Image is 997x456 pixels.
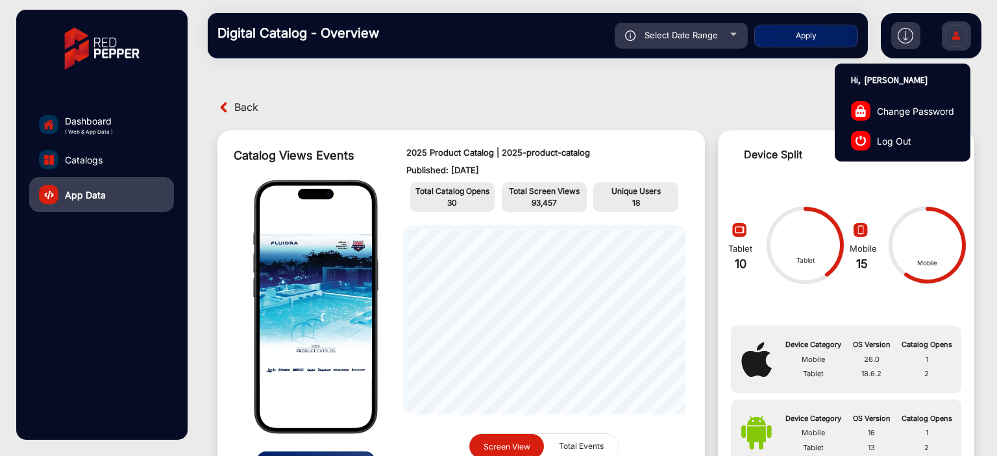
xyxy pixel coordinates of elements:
[779,411,848,426] th: Device Category
[779,337,848,352] th: Device Category
[895,440,958,455] td: 2
[234,97,258,117] span: Back
[65,114,113,128] span: Dashboard
[632,198,640,208] span: 18
[942,15,970,60] img: Sign%20Up.svg
[848,352,896,367] td: 26.0
[848,366,896,381] td: 18.6.2
[597,186,675,197] p: Unique Users
[848,440,896,455] td: 13
[55,16,149,81] img: vmg-logo
[645,30,718,40] span: Select Date Range
[217,101,231,114] img: back arrow
[505,186,584,197] p: Total Screen Views
[406,164,682,177] p: Published: [DATE]
[779,440,848,455] td: Tablet
[234,147,380,164] div: Catalog Views Events
[835,69,970,91] p: Hi, [PERSON_NAME]
[44,190,54,200] img: catalog
[848,411,896,426] th: OS Version
[728,243,752,254] span: Tablet
[855,136,866,146] img: log-out
[625,30,636,41] img: icon
[877,104,954,117] span: Change Password
[779,426,848,440] td: Mobile
[779,352,848,367] td: Mobile
[887,258,968,268] div: Mobile
[895,352,958,367] td: 1
[65,153,103,167] span: Catalogs
[895,366,958,381] td: 2
[447,198,457,208] span: 30
[29,177,174,212] a: App Data
[65,128,113,136] span: ( Web & App Data )
[195,71,971,84] div: ([DATE] - [DATE])
[779,366,848,381] td: Tablet
[898,28,913,43] img: h2download.svg
[744,147,987,162] div: Device Split
[895,337,958,352] th: Catalog Opens
[237,177,395,437] img: mobile-frame.png
[29,142,174,177] a: Catalogs
[43,119,55,130] img: home
[855,104,866,116] img: change-password
[65,188,106,202] span: App Data
[850,243,877,254] span: Mobile
[413,186,492,197] p: Total Catalog Opens
[850,255,883,272] div: 15
[895,411,958,426] th: Catalog Opens
[895,426,958,440] td: 1
[29,107,174,142] a: Dashboard( Web & App Data )
[260,234,372,379] img: img
[848,337,896,352] th: OS Version
[877,134,911,147] span: Log Out
[217,25,399,41] h3: Digital Catalog - Overview
[848,426,896,440] td: 16
[765,256,846,265] div: Tablet
[728,255,762,272] div: 10
[484,441,530,451] span: Screen View
[754,25,858,47] button: Apply
[44,155,54,165] img: catalog
[532,198,557,208] span: 93,457
[406,147,682,160] p: 2025 Product Catalog | 2025-product-catalog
